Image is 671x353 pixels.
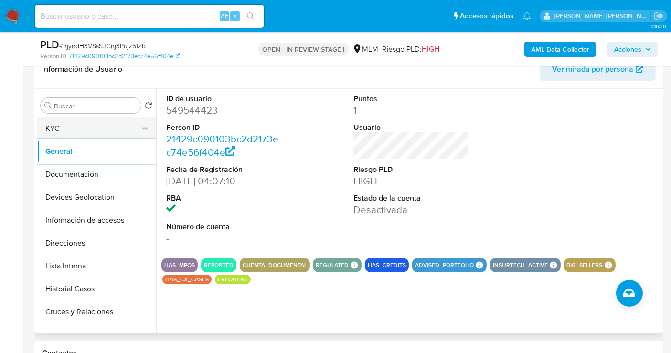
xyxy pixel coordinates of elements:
button: KYC [37,117,149,140]
span: HIGH [422,43,439,54]
button: Buscar [44,102,52,109]
span: Riesgo PLD: [382,44,439,54]
dt: Número de cuenta [166,222,282,232]
dt: Fecha de Registración [166,164,282,175]
span: Acciones [614,42,641,57]
input: Buscar usuario o caso... [35,10,264,22]
span: s [234,11,236,21]
dd: 1 [353,104,469,117]
dt: Person ID [166,122,282,133]
span: 3.163.0 [651,22,666,30]
button: Ver mirada por persona [540,58,656,81]
button: Archivos adjuntos [37,323,156,346]
dt: Puntos [353,94,469,104]
dt: Usuario [353,122,469,133]
span: Ver mirada por persona [552,58,633,81]
h1: Información de Usuario [42,64,122,74]
dd: [DATE] 04:07:10 [166,174,282,188]
dt: Estado de la cuenta [353,193,469,203]
button: Acciones [607,42,658,57]
a: Salir [654,11,664,21]
span: Alt [221,11,228,21]
button: Información de accesos [37,209,156,232]
button: Historial Casos [37,278,156,300]
button: Cruces y Relaciones [37,300,156,323]
button: General [37,140,156,163]
button: Devices Geolocation [37,186,156,209]
button: Documentación [37,163,156,186]
button: Volver al orden por defecto [145,102,152,112]
button: Direcciones [37,232,156,255]
a: 21429c090103bc2d2173ec74e56f404e [68,52,180,61]
dt: ID de usuario [166,94,282,104]
dd: HIGH [353,174,469,188]
button: Lista Interna [37,255,156,278]
dt: Riesgo PLD [353,164,469,175]
input: Buscar [54,102,137,110]
b: PLD [40,37,59,52]
span: Accesos rápidos [460,11,513,21]
dd: 549544423 [166,104,282,117]
dd: Desactivada [353,203,469,216]
b: AML Data Collector [531,42,589,57]
a: 21429c090103bc2d2173ec74e56f404e [166,132,278,159]
span: # njyndH3VSsSJGnj3Pujz51Zb [59,41,146,51]
button: search-icon [241,10,260,23]
div: MLM [352,44,378,54]
a: Notificaciones [523,12,531,20]
button: AML Data Collector [524,42,596,57]
b: Person ID [40,52,66,61]
p: nancy.sanchezgarcia@mercadolibre.com.mx [554,11,651,21]
dt: RBA [166,193,282,203]
p: OPEN - IN REVIEW STAGE I [258,43,349,56]
dd: - [166,232,282,245]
